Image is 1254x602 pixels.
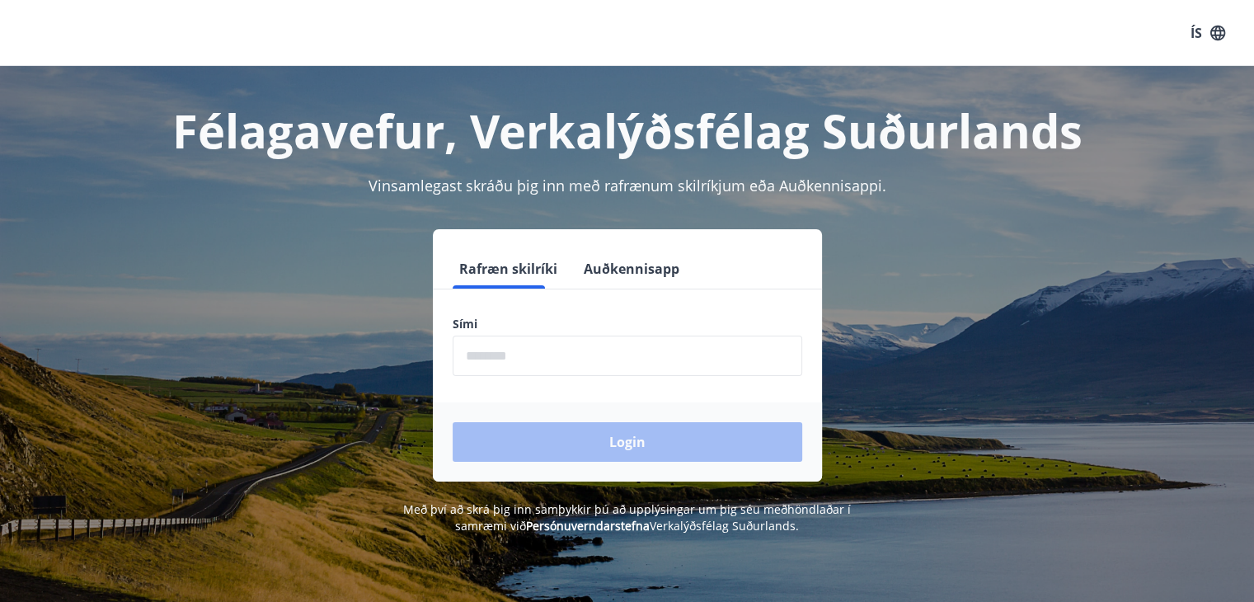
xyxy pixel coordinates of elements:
button: ÍS [1181,18,1234,48]
a: Persónuverndarstefna [526,518,650,534]
label: Sími [453,316,802,332]
span: Vinsamlegast skráðu þig inn með rafrænum skilríkjum eða Auðkennisappi. [369,176,886,195]
span: Með því að skrá þig inn samþykkir þú að upplýsingar um þig séu meðhöndlaðar í samræmi við Verkalý... [403,501,851,534]
button: Auðkennisapp [577,249,686,289]
h1: Félagavefur, Verkalýðsfélag Suðurlands [54,99,1201,162]
button: Rafræn skilríki [453,249,564,289]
